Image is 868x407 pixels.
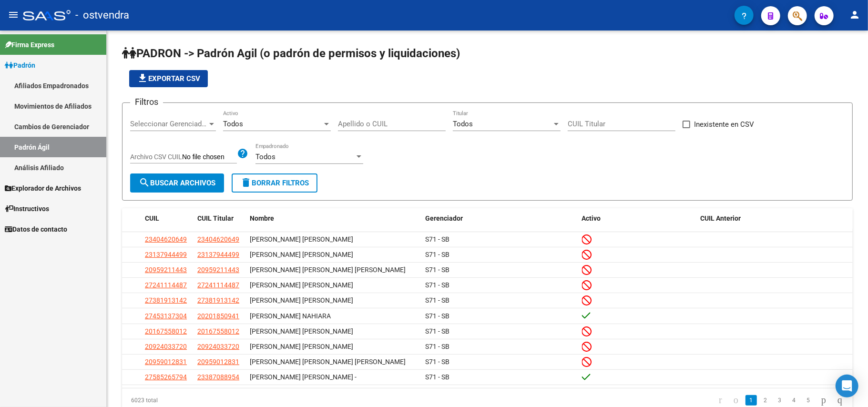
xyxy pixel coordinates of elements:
span: Activo [582,214,601,222]
span: 20201850941 [197,312,239,320]
span: Firma Express [5,40,54,50]
span: Todos [255,153,276,161]
span: 23137944499 [145,251,187,258]
span: - ostvendra [75,5,129,26]
span: S71 - SB [425,327,449,335]
span: 27381913142 [197,296,239,304]
button: Exportar CSV [129,70,208,87]
a: 3 [774,395,786,406]
span: Instructivos [5,203,49,214]
h3: Filtros [130,95,163,109]
datatable-header-cell: Nombre [246,208,421,229]
span: Inexistente en CSV [694,119,754,130]
span: [PERSON_NAME] [PERSON_NAME] [250,235,353,243]
span: 20959211443 [197,266,239,274]
span: CUIL [145,214,159,222]
a: 5 [803,395,814,406]
span: [PERSON_NAME] [PERSON_NAME] [PERSON_NAME] [250,358,406,366]
span: CUIL Titular [197,214,234,222]
span: Nombre [250,214,274,222]
span: S71 - SB [425,281,449,289]
div: Open Intercom Messenger [836,375,858,397]
a: 4 [788,395,800,406]
a: go to previous page [729,395,743,406]
span: Exportar CSV [137,74,200,83]
a: go to first page [715,395,726,406]
a: go to next page [817,395,830,406]
span: 27381913142 [145,296,187,304]
span: [PERSON_NAME] NAHIARA [250,312,331,320]
span: S71 - SB [425,343,449,350]
span: 27241114487 [197,281,239,289]
span: Todos [453,120,473,128]
span: 23137944499 [197,251,239,258]
span: [PERSON_NAME] [PERSON_NAME] [250,327,353,335]
span: 20924033720 [197,343,239,350]
span: S71 - SB [425,358,449,366]
span: 20959012831 [145,358,187,366]
mat-icon: person [849,9,860,20]
span: Seleccionar Gerenciador [130,120,207,128]
span: Explorador de Archivos [5,183,81,193]
mat-icon: file_download [137,72,148,84]
span: 20167558012 [197,327,239,335]
span: S71 - SB [425,312,449,320]
button: Borrar Filtros [232,173,317,193]
span: Todos [223,120,243,128]
datatable-header-cell: CUIL [141,208,194,229]
a: 2 [760,395,771,406]
span: 23404620649 [197,235,239,243]
mat-icon: menu [8,9,19,20]
datatable-header-cell: CUIL Anterior [696,208,853,229]
datatable-header-cell: CUIL Titular [194,208,246,229]
span: Archivo CSV CUIL [130,153,182,161]
span: PADRON -> Padrón Agil (o padrón de permisos y liquidaciones) [122,47,460,60]
span: 27453137304 [145,312,187,320]
span: 23387088954 [197,373,239,381]
input: Archivo CSV CUIL [182,153,237,162]
datatable-header-cell: Gerenciador [421,208,578,229]
span: Datos de contacto [5,224,67,234]
datatable-header-cell: Activo [578,208,696,229]
span: S71 - SB [425,266,449,274]
span: Borrar Filtros [240,179,309,187]
span: Padrón [5,60,35,71]
span: 20924033720 [145,343,187,350]
span: S71 - SB [425,296,449,304]
span: 20167558012 [145,327,187,335]
mat-icon: search [139,177,150,188]
a: go to last page [833,395,847,406]
span: [PERSON_NAME] [PERSON_NAME] - [250,373,357,381]
span: S71 - SB [425,373,449,381]
span: Buscar Archivos [139,179,215,187]
span: 27585265794 [145,373,187,381]
span: [PERSON_NAME] [PERSON_NAME] [250,296,353,304]
span: S71 - SB [425,251,449,258]
span: CUIL Anterior [700,214,741,222]
span: 23404620649 [145,235,187,243]
button: Buscar Archivos [130,173,224,193]
mat-icon: help [237,148,248,159]
span: 20959211443 [145,266,187,274]
span: Gerenciador [425,214,463,222]
span: 20959012831 [197,358,239,366]
span: [PERSON_NAME] [PERSON_NAME] [250,281,353,289]
span: 27241114487 [145,281,187,289]
span: [PERSON_NAME] [PERSON_NAME] [250,251,353,258]
span: [PERSON_NAME] [PERSON_NAME] [250,343,353,350]
span: S71 - SB [425,235,449,243]
span: [PERSON_NAME] [PERSON_NAME] [PERSON_NAME] [250,266,406,274]
mat-icon: delete [240,177,252,188]
a: 1 [745,395,757,406]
